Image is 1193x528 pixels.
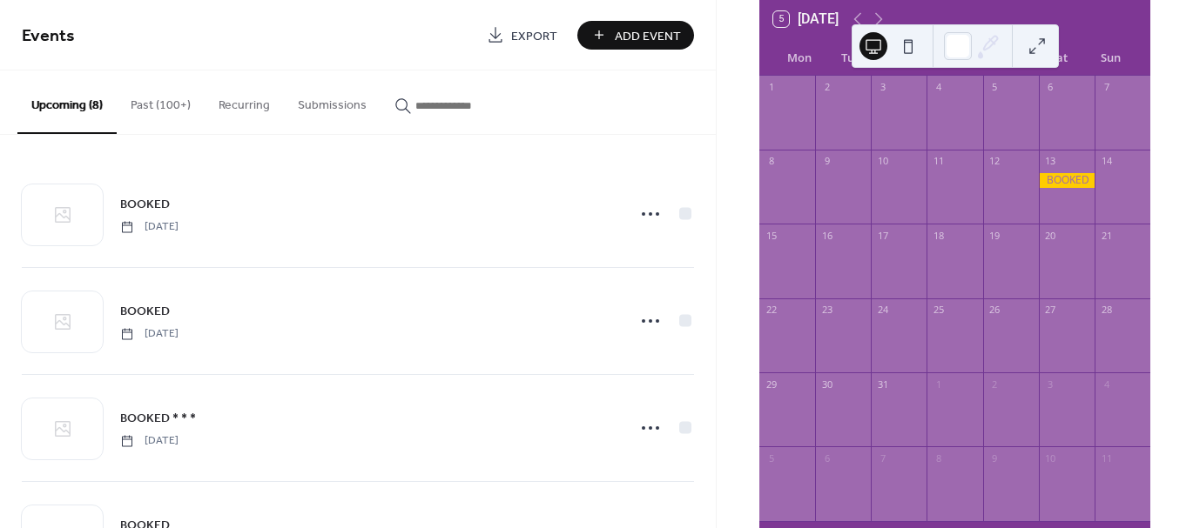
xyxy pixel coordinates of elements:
div: 10 [876,155,889,168]
div: 3 [876,81,889,94]
div: 16 [820,229,833,242]
div: Mon [773,41,826,76]
span: Export [511,27,557,45]
div: 26 [988,304,1001,317]
div: 9 [988,451,1001,465]
div: 5 [765,451,778,465]
button: Past (100+) [117,70,205,132]
div: Sat [1033,41,1085,76]
button: Recurring [205,70,284,132]
div: 13 [1044,155,1057,168]
div: 10 [1044,451,1057,465]
div: 22 [765,304,778,317]
div: 24 [876,304,889,317]
div: 11 [1100,451,1113,465]
div: 23 [820,304,833,317]
div: 7 [1100,81,1113,94]
div: 1 [765,81,778,94]
div: 8 [765,155,778,168]
div: 5 [988,81,1001,94]
div: 20 [1044,229,1057,242]
div: 27 [1044,304,1057,317]
div: 21 [1100,229,1113,242]
div: 31 [876,378,889,391]
div: 15 [765,229,778,242]
span: BOOKED [120,196,170,214]
button: Upcoming (8) [17,70,117,134]
button: Add Event [577,21,694,50]
button: 5[DATE] [767,7,845,31]
div: Sun [1084,41,1136,76]
span: Add Event [615,27,681,45]
div: 4 [932,81,945,94]
div: 1 [932,378,945,391]
div: 4 [1100,378,1113,391]
div: 25 [932,304,945,317]
div: 30 [820,378,833,391]
div: 8 [932,451,945,465]
div: 11 [932,155,945,168]
div: 29 [765,378,778,391]
div: 7 [876,451,889,465]
div: 17 [876,229,889,242]
span: [DATE] [120,433,179,449]
div: Tue [826,41,878,76]
div: 2 [820,81,833,94]
div: 6 [820,451,833,465]
span: Events [22,19,75,53]
div: 6 [1044,81,1057,94]
span: BOOKED [120,303,170,321]
a: BOOKED [120,301,170,321]
a: Export [474,21,570,50]
div: 14 [1100,155,1113,168]
div: 3 [1044,378,1057,391]
div: BOOKED [1039,173,1095,188]
a: BOOKED [120,194,170,214]
span: [DATE] [120,326,179,342]
button: Submissions [284,70,381,132]
div: 2 [988,378,1001,391]
div: 28 [1100,304,1113,317]
div: 18 [932,229,945,242]
div: 9 [820,155,833,168]
div: 12 [988,155,1001,168]
div: 19 [988,229,1001,242]
span: [DATE] [120,219,179,235]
